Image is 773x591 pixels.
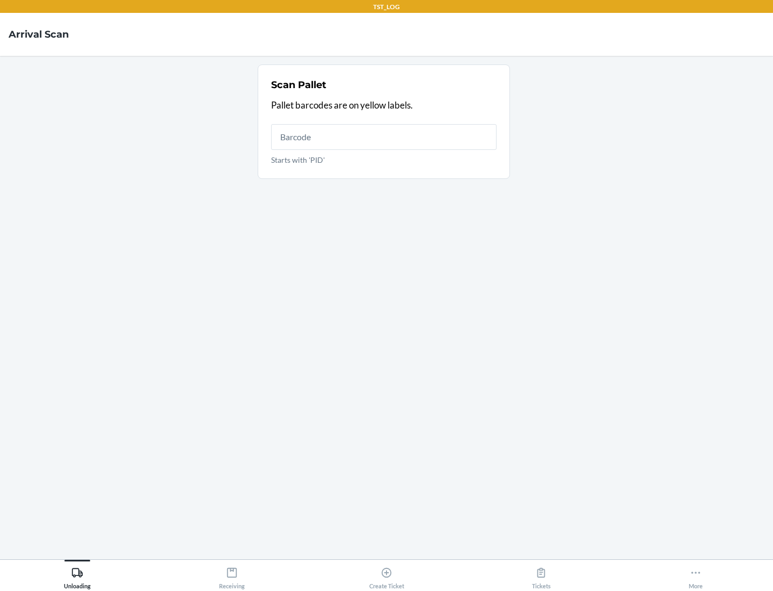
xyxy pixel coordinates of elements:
[271,98,497,112] p: Pallet barcodes are on yellow labels.
[689,563,703,589] div: More
[9,27,69,41] h4: Arrival Scan
[532,563,551,589] div: Tickets
[155,560,309,589] button: Receiving
[271,124,497,150] input: Starts with 'PID'
[271,78,326,92] h2: Scan Pallet
[464,560,618,589] button: Tickets
[219,563,245,589] div: Receiving
[64,563,91,589] div: Unloading
[369,563,404,589] div: Create Ticket
[373,2,400,12] p: TST_LOG
[618,560,773,589] button: More
[271,154,497,165] p: Starts with 'PID'
[309,560,464,589] button: Create Ticket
